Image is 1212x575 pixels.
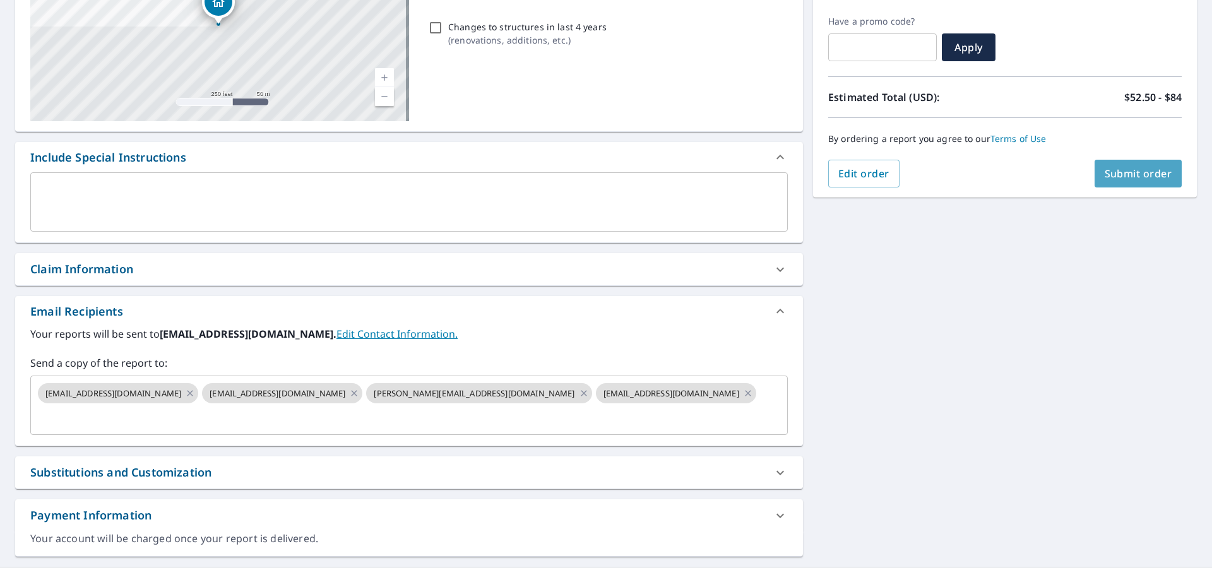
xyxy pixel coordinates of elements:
[828,133,1182,145] p: By ordering a report you agree to our
[990,133,1047,145] a: Terms of Use
[1095,160,1182,187] button: Submit order
[30,355,788,370] label: Send a copy of the report to:
[202,383,362,403] div: [EMAIL_ADDRESS][DOMAIN_NAME]
[38,383,198,403] div: [EMAIL_ADDRESS][DOMAIN_NAME]
[30,303,123,320] div: Email Recipients
[448,20,607,33] p: Changes to structures in last 4 years
[15,499,803,531] div: Payment Information
[942,33,995,61] button: Apply
[375,87,394,106] a: Current Level 17, Zoom Out
[30,326,788,341] label: Your reports will be sent to
[336,327,458,341] a: EditContactInfo
[596,383,756,403] div: [EMAIL_ADDRESS][DOMAIN_NAME]
[15,456,803,489] div: Substitutions and Customization
[366,383,591,403] div: [PERSON_NAME][EMAIL_ADDRESS][DOMAIN_NAME]
[838,167,889,181] span: Edit order
[15,142,803,172] div: Include Special Instructions
[828,160,900,187] button: Edit order
[366,388,582,400] span: [PERSON_NAME][EMAIL_ADDRESS][DOMAIN_NAME]
[375,68,394,87] a: Current Level 17, Zoom In
[596,388,747,400] span: [EMAIL_ADDRESS][DOMAIN_NAME]
[1124,90,1182,105] p: $52.50 - $84
[160,327,336,341] b: [EMAIL_ADDRESS][DOMAIN_NAME].
[30,261,133,278] div: Claim Information
[15,296,803,326] div: Email Recipients
[828,90,1005,105] p: Estimated Total (USD):
[30,149,186,166] div: Include Special Instructions
[30,531,788,546] div: Your account will be charged once your report is delivered.
[828,16,937,27] label: Have a promo code?
[202,388,353,400] span: [EMAIL_ADDRESS][DOMAIN_NAME]
[30,464,211,481] div: Substitutions and Customization
[448,33,607,47] p: ( renovations, additions, etc. )
[38,388,189,400] span: [EMAIL_ADDRESS][DOMAIN_NAME]
[952,40,985,54] span: Apply
[15,253,803,285] div: Claim Information
[1105,167,1172,181] span: Submit order
[30,507,151,524] div: Payment Information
